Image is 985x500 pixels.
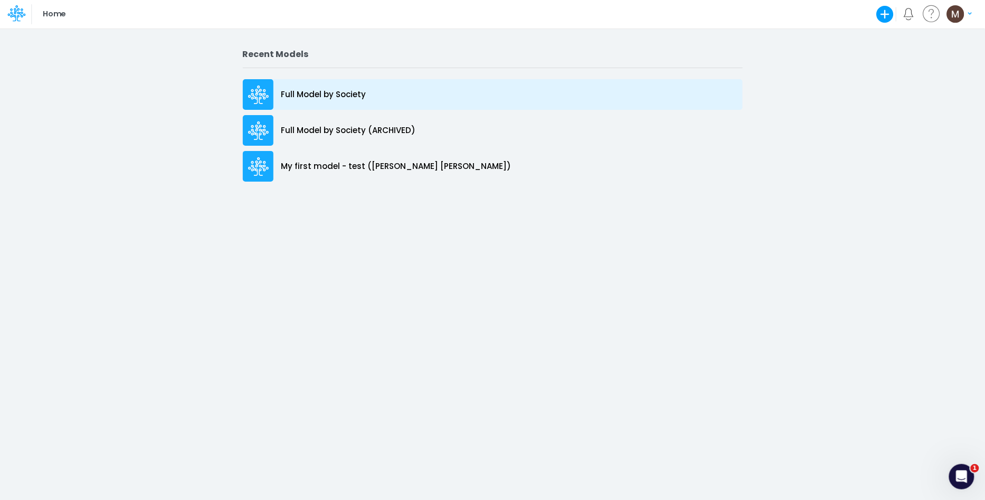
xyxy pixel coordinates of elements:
[243,77,743,112] a: Full Model by Society
[949,464,974,489] iframe: Intercom live chat
[281,161,512,173] p: My first model - test ([PERSON_NAME] [PERSON_NAME])
[903,8,915,20] a: Notifications
[243,49,743,59] h2: Recent Models
[281,89,366,101] p: Full Model by Society
[43,8,65,20] p: Home
[243,148,743,184] a: My first model - test ([PERSON_NAME] [PERSON_NAME])
[243,112,743,148] a: Full Model by Society (ARCHIVED)
[281,125,416,137] p: Full Model by Society (ARCHIVED)
[971,464,979,473] span: 1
